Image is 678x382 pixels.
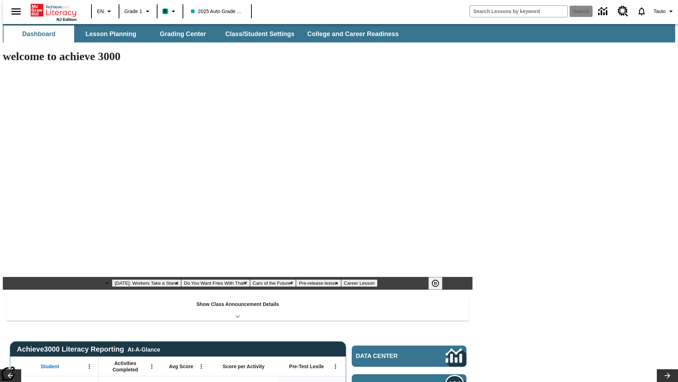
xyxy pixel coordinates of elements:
[330,361,341,372] button: Open Menu
[76,25,146,42] button: Lesson Planning
[191,8,243,15] span: 2025 Auto Grade 1 A
[17,345,160,353] span: Achieve3000 Literacy Reporting
[196,361,207,372] button: Open Menu
[6,296,469,321] div: Show Class Announcement Details
[632,2,651,21] a: Notifications
[4,25,74,42] button: Dashboard
[428,277,442,290] button: Pause
[654,8,666,15] span: Tauto
[31,3,77,17] a: Home
[181,279,250,287] button: Slide 2 Do You Want Fries With That?
[160,5,180,18] button: Boost Class color is teal. Change class color
[428,277,450,290] div: Pause
[594,2,613,21] a: Data Center
[3,24,675,42] div: SubNavbar
[220,25,300,42] button: Class/Student Settings
[196,301,279,308] p: Show Class Announcement Details
[127,345,160,353] div: At-A-Glance
[97,8,104,15] span: EN
[3,25,405,42] div: SubNavbar
[356,353,422,360] span: Data Center
[352,346,466,367] a: Data Center
[3,50,472,63] h1: welcome to achieve 3000
[41,363,59,370] span: Student
[613,2,632,21] a: Resource Center, Will open in new tab
[124,8,142,15] span: Grade 1
[102,360,149,373] span: Activities Completed
[223,363,265,370] span: Score per Activity
[296,279,341,287] button: Slide 4 Pre-release lesson
[470,6,567,17] input: search field
[31,2,77,22] div: Home
[657,369,678,382] button: Lesson carousel, Next
[169,363,193,370] span: Avg Score
[94,5,117,18] button: Language: EN, Select a language
[84,361,95,372] button: Open Menu
[112,279,181,287] button: Slide 1 Labor Day: Workers Take a Stand
[302,25,404,42] button: College and Career Readiness
[6,1,26,22] button: Open side menu
[121,5,155,18] button: Grade: Grade 1, Select a grade
[250,279,296,287] button: Slide 3 Cars of the Future?
[651,5,678,18] button: Profile/Settings
[148,25,218,42] button: Grading Center
[56,17,77,22] span: NJ Edition
[147,361,157,372] button: Open Menu
[289,363,324,370] span: Pre-Test Lexile
[163,7,167,16] span: B
[341,279,377,287] button: Slide 5 Career Lesson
